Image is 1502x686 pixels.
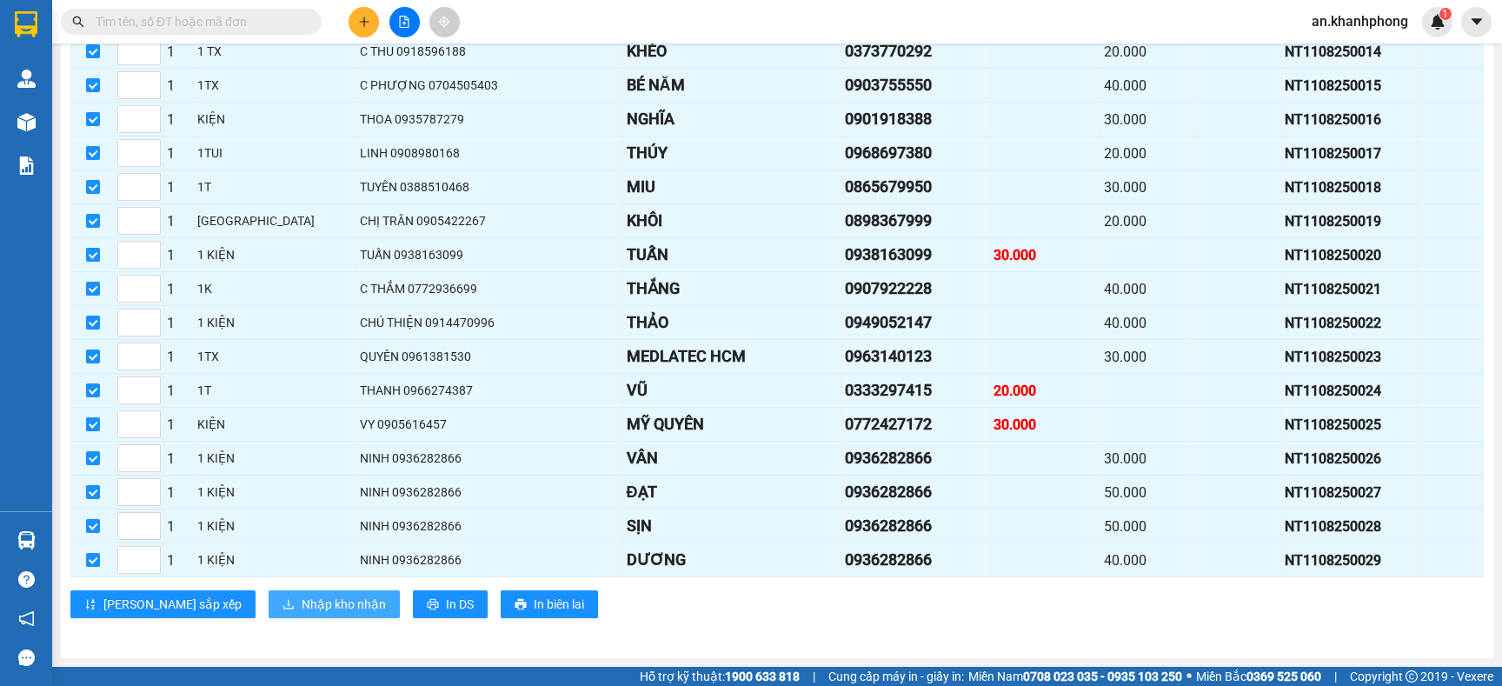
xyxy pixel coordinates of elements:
[141,119,160,132] span: Decrease Value
[1282,272,1417,306] td: NT1108250021
[968,667,1182,686] span: Miền Nam
[141,276,160,289] span: Increase Value
[141,153,160,166] span: Decrease Value
[1285,380,1413,402] div: NT1108250024
[624,204,843,238] td: KHÔI
[994,414,1098,436] div: 30.000
[15,11,37,37] img: logo-vxr
[1282,408,1417,442] td: NT1108250025
[624,442,843,476] td: VÂN
[18,649,35,666] span: message
[146,223,156,233] span: down
[627,243,840,267] div: TUẤN
[197,516,353,536] div: 1 KIỆN
[360,245,621,264] div: TUẤN 0938163099
[627,73,840,97] div: BÉ NĂM
[1285,549,1413,571] div: NT1108250029
[1334,667,1337,686] span: |
[842,340,991,374] td: 0963140123
[141,513,160,526] span: Increase Value
[842,476,991,510] td: 0936282866
[1285,448,1413,470] div: NT1108250026
[845,243,987,267] div: 0938163099
[146,324,156,335] span: down
[360,313,621,332] div: CHÚ THIỆN 0914470996
[146,482,156,492] span: up
[146,380,156,390] span: up
[624,35,843,69] td: KHÉO
[1282,374,1417,408] td: NT1108250024
[141,140,160,153] span: Increase Value
[624,306,843,340] td: THẢO
[17,157,36,175] img: solution-icon
[627,548,840,572] div: DƯƠNG
[360,516,621,536] div: NINH 0936282866
[18,571,35,588] span: question-circle
[146,256,156,267] span: down
[360,449,621,468] div: NINH 0936282866
[141,323,160,336] span: Decrease Value
[1285,482,1413,503] div: NT1108250027
[141,377,160,390] span: Increase Value
[1282,137,1417,170] td: NT1108250017
[1282,69,1417,103] td: NT1108250015
[1442,8,1448,20] span: 1
[70,590,256,618] button: sort-ascending[PERSON_NAME] sắp xếp
[842,238,991,272] td: 0938163099
[1282,476,1417,510] td: NT1108250027
[167,312,191,334] div: 1
[627,446,840,470] div: VÂN
[413,590,488,618] button: printerIn DS
[146,75,156,85] span: up
[845,39,987,63] div: 0373770292
[845,446,987,470] div: 0936282866
[1285,312,1413,334] div: NT1108250022
[398,16,410,28] span: file-add
[141,72,160,85] span: Increase Value
[146,53,156,63] span: down
[360,279,621,298] div: C THẮM 0772936699
[349,7,379,37] button: plus
[96,12,301,31] input: Tìm tên, số ĐT hoặc mã đơn
[146,87,156,97] span: down
[167,109,191,130] div: 1
[1104,176,1189,198] div: 30.000
[845,107,987,131] div: 0901918388
[197,313,353,332] div: 1 KIỆN
[994,380,1098,402] div: 20.000
[1282,442,1417,476] td: NT1108250026
[141,411,160,424] span: Increase Value
[360,347,621,366] div: QUYÊN 0961381530
[845,412,987,436] div: 0772427172
[624,510,843,543] td: SỊN
[360,76,621,95] div: C PHƯỢNG 0704505403
[1104,75,1189,97] div: 40.000
[167,143,191,164] div: 1
[17,113,36,131] img: warehouse-icon
[1285,75,1413,97] div: NT1108250015
[627,209,840,233] div: KHÔI
[146,244,156,255] span: up
[141,560,160,573] span: Decrease Value
[1104,210,1189,232] div: 20.000
[103,595,242,614] span: [PERSON_NAME] sắp xếp
[141,310,160,323] span: Increase Value
[1285,414,1413,436] div: NT1108250025
[141,343,160,356] span: Increase Value
[141,424,160,437] span: Decrease Value
[842,69,991,103] td: 0903755550
[167,278,191,300] div: 1
[146,562,156,572] span: down
[842,170,991,204] td: 0865679950
[141,242,160,255] span: Increase Value
[1282,238,1417,272] td: NT1108250020
[197,415,353,434] div: KIỆN
[842,137,991,170] td: 0968697380
[197,177,353,196] div: 1T
[1104,109,1189,130] div: 30.000
[624,476,843,510] td: ĐẠT
[141,289,160,302] span: Decrease Value
[624,238,843,272] td: TUẤN
[845,276,987,301] div: 0907922228
[627,276,840,301] div: THẮNG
